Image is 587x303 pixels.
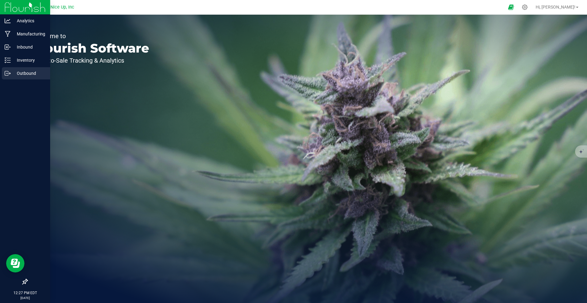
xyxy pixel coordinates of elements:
inline-svg: Inventory [5,57,11,63]
p: Seed-to-Sale Tracking & Analytics [33,57,149,64]
inline-svg: Manufacturing [5,31,11,37]
p: [DATE] [3,296,47,300]
inline-svg: Analytics [5,18,11,24]
p: 12:27 PM EDT [3,290,47,296]
div: Manage settings [521,4,529,10]
inline-svg: Outbound [5,70,11,76]
inline-svg: Inbound [5,44,11,50]
p: Manufacturing [11,30,47,38]
p: Outbound [11,70,47,77]
p: Inbound [11,43,47,51]
iframe: Resource center [6,254,24,272]
p: Flourish Software [33,42,149,54]
span: Open Ecommerce Menu [504,1,518,13]
span: Nice Up, Inc [50,5,74,10]
span: Hi, [PERSON_NAME]! [536,5,575,9]
p: Inventory [11,57,47,64]
p: Welcome to [33,33,149,39]
p: Analytics [11,17,47,24]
